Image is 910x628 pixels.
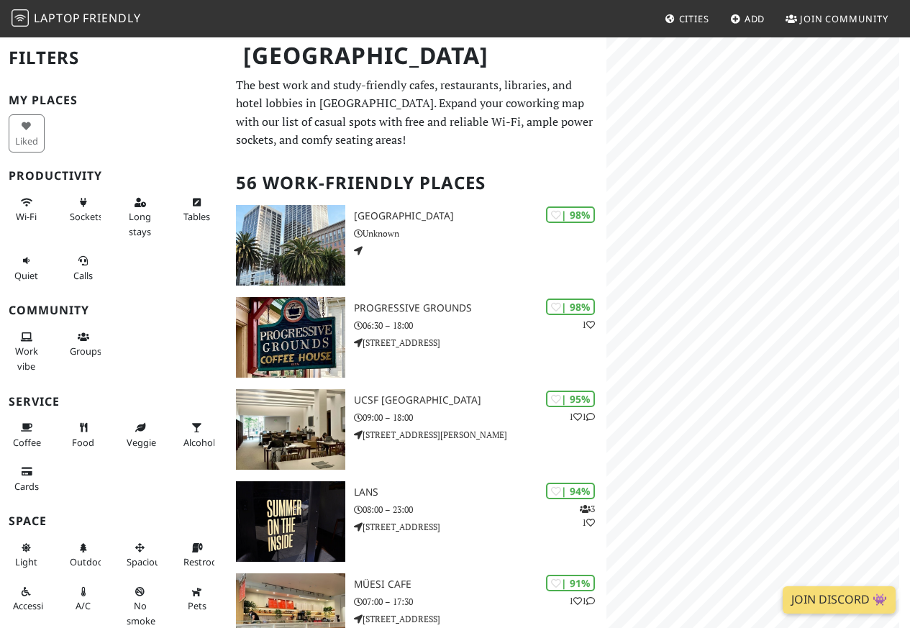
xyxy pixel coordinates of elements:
p: 07:00 – 17:30 [354,595,606,609]
span: Spacious [127,555,165,568]
a: LANS | 94% 31 LANS 08:00 – 23:00 [STREET_ADDRESS] [227,481,606,562]
a: Join Community [780,6,894,32]
img: UCSF Mission Bay FAMRI Library [236,389,345,470]
span: Outdoor area [70,555,107,568]
div: | 94% [546,483,595,499]
span: Natural light [15,555,37,568]
img: LaptopFriendly [12,9,29,27]
span: Join Community [800,12,888,25]
p: The best work and study-friendly cafes, restaurants, libraries, and hotel lobbies in [GEOGRAPHIC_... [236,76,598,150]
img: LANS [236,481,345,562]
h3: My Places [9,94,219,107]
a: LaptopFriendly LaptopFriendly [12,6,141,32]
span: Coffee [13,436,41,449]
span: Cities [679,12,709,25]
a: UCSF Mission Bay FAMRI Library | 95% 11 UCSF [GEOGRAPHIC_DATA] 09:00 – 18:00 [STREET_ADDRESS][PER... [227,389,606,470]
span: Air conditioned [76,599,91,612]
div: | 98% [546,299,595,315]
button: Long stays [122,191,158,243]
span: Restroom [183,555,226,568]
h3: Space [9,514,219,528]
button: Food [65,416,101,454]
button: Cards [9,460,45,498]
a: Progressive Grounds | 98% 1 Progressive Grounds 06:30 – 18:00 [STREET_ADDRESS] [227,297,606,378]
span: Add [745,12,765,25]
button: Accessible [9,580,45,618]
h3: Community [9,304,219,317]
span: Credit cards [14,480,39,493]
button: Tables [179,191,215,229]
p: 3 1 [580,502,595,529]
button: Quiet [9,249,45,287]
a: Add [724,6,771,32]
span: Friendly [83,10,140,26]
span: Stable Wi-Fi [16,210,37,223]
h3: Progressive Grounds [354,302,606,314]
img: Progressive Grounds [236,297,345,378]
p: 08:00 – 23:00 [354,503,606,516]
button: Alcohol [179,416,215,454]
button: Outdoor [65,536,101,574]
button: Light [9,536,45,574]
button: Groups [65,325,101,363]
p: [STREET_ADDRESS] [354,520,606,534]
button: Veggie [122,416,158,454]
p: 06:30 – 18:00 [354,319,606,332]
span: Power sockets [70,210,103,223]
a: One Market Plaza | 98% [GEOGRAPHIC_DATA] Unknown [227,205,606,286]
div: | 98% [546,206,595,223]
h3: [GEOGRAPHIC_DATA] [354,210,606,222]
p: 1 1 [569,594,595,608]
span: Group tables [70,345,101,358]
h3: Müesi Cafe [354,578,606,591]
button: Work vibe [9,325,45,378]
h1: [GEOGRAPHIC_DATA] [232,36,604,76]
span: Pet friendly [188,599,206,612]
button: Restroom [179,536,215,574]
span: People working [15,345,38,372]
span: Quiet [14,269,38,282]
h2: 56 Work-Friendly Places [236,161,598,205]
p: 09:00 – 18:00 [354,411,606,424]
p: [STREET_ADDRESS] [354,612,606,626]
h2: Filters [9,36,219,80]
a: Cities [659,6,715,32]
h3: LANS [354,486,606,499]
button: Sockets [65,191,101,229]
p: [STREET_ADDRESS] [354,336,606,350]
h3: Service [9,395,219,409]
p: 1 1 [569,410,595,424]
p: [STREET_ADDRESS][PERSON_NAME] [354,428,606,442]
span: Video/audio calls [73,269,93,282]
span: Accessible [13,599,56,612]
span: Food [72,436,94,449]
span: Alcohol [183,436,215,449]
div: | 95% [546,391,595,407]
img: One Market Plaza [236,205,345,286]
p: Unknown [354,227,606,240]
button: Spacious [122,536,158,574]
span: Laptop [34,10,81,26]
div: | 91% [546,575,595,591]
p: 1 [582,318,595,332]
span: Work-friendly tables [183,210,210,223]
button: A/C [65,580,101,618]
span: Veggie [127,436,156,449]
span: Long stays [129,210,151,237]
h3: UCSF [GEOGRAPHIC_DATA] [354,394,606,406]
span: Smoke free [127,599,155,627]
button: Wi-Fi [9,191,45,229]
button: Pets [179,580,215,618]
h3: Productivity [9,169,219,183]
button: Coffee [9,416,45,454]
button: Calls [65,249,101,287]
a: Join Discord 👾 [783,586,896,614]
